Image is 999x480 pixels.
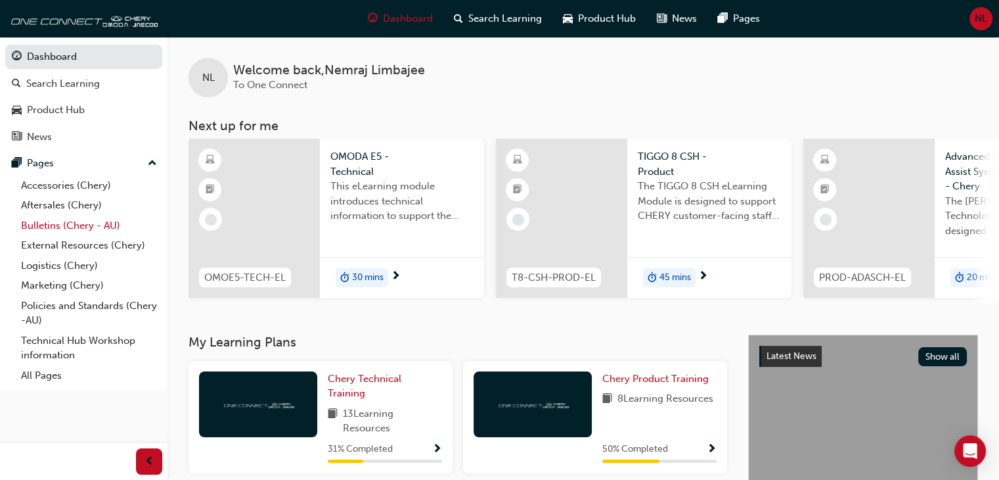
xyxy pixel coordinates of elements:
[368,11,378,27] span: guage-icon
[12,105,22,116] span: car-icon
[328,442,393,457] span: 31 % Completed
[820,181,830,199] span: booktick-icon
[205,214,217,226] span: learningRecordVerb_NONE-icon
[432,441,442,458] button: Show Progress
[16,276,162,296] a: Marketing (Chery)
[352,270,384,285] span: 30 mins
[383,11,433,26] span: Dashboard
[233,79,307,91] span: To One Connect
[718,11,728,27] span: pages-icon
[16,216,162,236] a: Bulletins (Chery - AU)
[167,118,999,133] h3: Next up for me
[954,435,986,467] div: Open Intercom Messenger
[707,441,717,458] button: Show Progress
[357,5,443,32] a: guage-iconDashboard
[648,270,657,287] span: duration-icon
[189,139,484,298] a: OMOE5-TECH-ELOMODA E5 - TechnicalThis eLearning module introduces technical information to suppor...
[27,156,54,171] div: Pages
[602,391,612,408] span: book-icon
[5,125,162,149] a: News
[16,256,162,276] a: Logistics (Chery)
[328,406,338,436] span: book-icon
[16,366,162,386] a: All Pages
[578,11,636,26] span: Product Hub
[328,373,401,400] span: Chery Technical Training
[820,214,832,226] span: learningRecordVerb_NONE-icon
[513,181,522,199] span: booktick-icon
[7,5,158,32] img: oneconnect
[12,78,21,90] span: search-icon
[552,5,646,32] a: car-iconProduct Hub
[497,398,569,410] img: oneconnect
[602,442,668,457] span: 50 % Completed
[443,5,552,32] a: search-iconSearch Learning
[955,270,964,287] span: duration-icon
[5,151,162,176] button: Pages
[204,270,286,285] span: OMOE5-TECH-EL
[206,152,215,169] span: learningResourceType_ELEARNING-icon
[391,271,401,283] span: next-icon
[638,149,781,179] span: TIGGO 8 CSH - Product
[12,158,22,170] span: pages-icon
[222,398,294,410] img: oneconnect
[496,139,791,298] a: T8-CSH-PROD-ELTIGGO 8 CSH - ProductThe TIGGO 8 CSH eLearning Module is designed to support CHERY ...
[819,270,906,285] span: PROD-ADASCH-EL
[918,347,967,366] button: Show all
[975,11,987,26] span: NL
[16,296,162,331] a: Policies and Standards (Chery -AU)
[707,5,770,32] a: pages-iconPages
[233,63,425,78] span: Welcome back , Nemraj Limbajee
[16,235,162,256] a: External Resources (Chery)
[617,391,713,408] span: 8 Learning Resources
[202,70,215,85] span: NL
[820,152,830,169] span: learningResourceType_ELEARNING-icon
[5,45,162,69] a: Dashboard
[468,11,542,26] span: Search Learning
[5,42,162,151] button: DashboardSearch LearningProduct HubNews
[16,331,162,366] a: Technical Hub Workshop information
[657,11,667,27] span: news-icon
[733,11,760,26] span: Pages
[602,373,709,385] span: Chery Product Training
[330,179,474,224] span: This eLearning module introduces technical information to support the entry-level knowledge requi...
[5,72,162,96] a: Search Learning
[513,152,522,169] span: learningResourceType_ELEARNING-icon
[27,103,85,118] div: Product Hub
[12,51,22,63] span: guage-icon
[26,76,100,91] div: Search Learning
[512,214,524,226] span: learningRecordVerb_NONE-icon
[969,7,992,30] button: NL
[967,270,998,285] span: 20 mins
[144,454,154,470] span: prev-icon
[206,181,215,199] span: booktick-icon
[659,270,691,285] span: 45 mins
[602,372,714,387] a: Chery Product Training
[16,176,162,196] a: Accessories (Chery)
[12,132,22,143] span: news-icon
[512,270,596,285] span: T8-CSH-PROD-EL
[698,271,708,283] span: next-icon
[5,98,162,122] a: Product Hub
[340,270,349,287] span: duration-icon
[432,444,442,456] span: Show Progress
[27,130,52,145] div: News
[148,155,157,172] span: up-icon
[189,335,727,350] h3: My Learning Plans
[343,406,442,436] span: 13 Learning Resources
[330,149,474,179] span: OMODA E5 - Technical
[328,372,442,401] a: Chery Technical Training
[672,11,697,26] span: News
[759,346,967,367] a: Latest NewsShow all
[16,195,162,216] a: Aftersales (Chery)
[766,350,816,362] span: Latest News
[707,444,717,456] span: Show Progress
[563,11,573,27] span: car-icon
[646,5,707,32] a: news-iconNews
[638,179,781,224] span: The TIGGO 8 CSH eLearning Module is designed to support CHERY customer-facing staff with the prod...
[454,11,463,27] span: search-icon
